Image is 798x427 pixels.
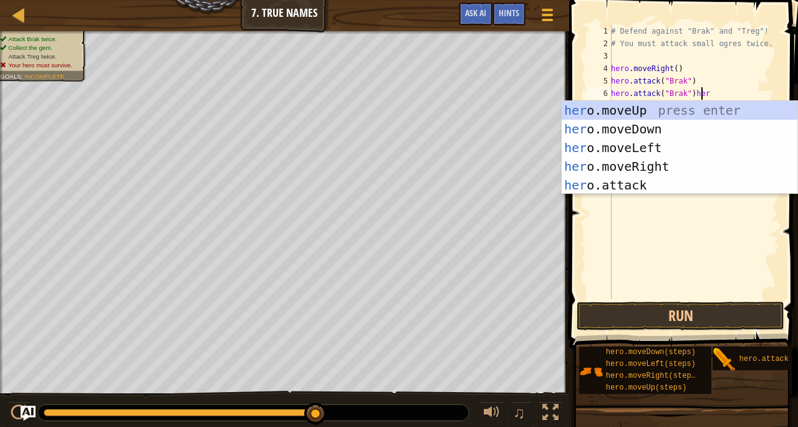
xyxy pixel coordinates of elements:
button: Ask AI [459,2,493,26]
button: Run [577,302,784,330]
div: 6 [587,87,612,100]
button: Adjust volume [479,401,504,427]
span: Attack Brak twice. [8,36,57,42]
img: portrait.png [579,360,603,383]
span: hero.moveDown(steps) [606,348,696,357]
button: ♫ [511,401,532,427]
button: Ctrl + P: Pause [6,401,31,427]
span: hero.moveUp(steps) [606,383,687,392]
div: 4 [587,62,612,75]
span: Collect the gem. [8,44,52,51]
span: : [21,73,24,80]
div: 5 [587,75,612,87]
span: Your hero must survive. [8,62,72,69]
span: hero.moveRight(steps) [606,372,700,380]
button: Show game menu [532,2,563,32]
span: ♫ [513,403,526,422]
button: Ask AI [21,406,36,421]
div: 3 [587,50,612,62]
span: Hints [499,7,519,19]
div: 2 [587,37,612,50]
div: 1 [587,25,612,37]
span: Incomplete [24,73,64,80]
button: Toggle fullscreen [538,401,563,427]
span: Ask AI [465,7,486,19]
img: portrait.png [713,348,736,372]
div: 7 [587,100,612,112]
span: Attack Treg twice. [8,53,56,60]
span: hero.moveLeft(steps) [606,360,696,368]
